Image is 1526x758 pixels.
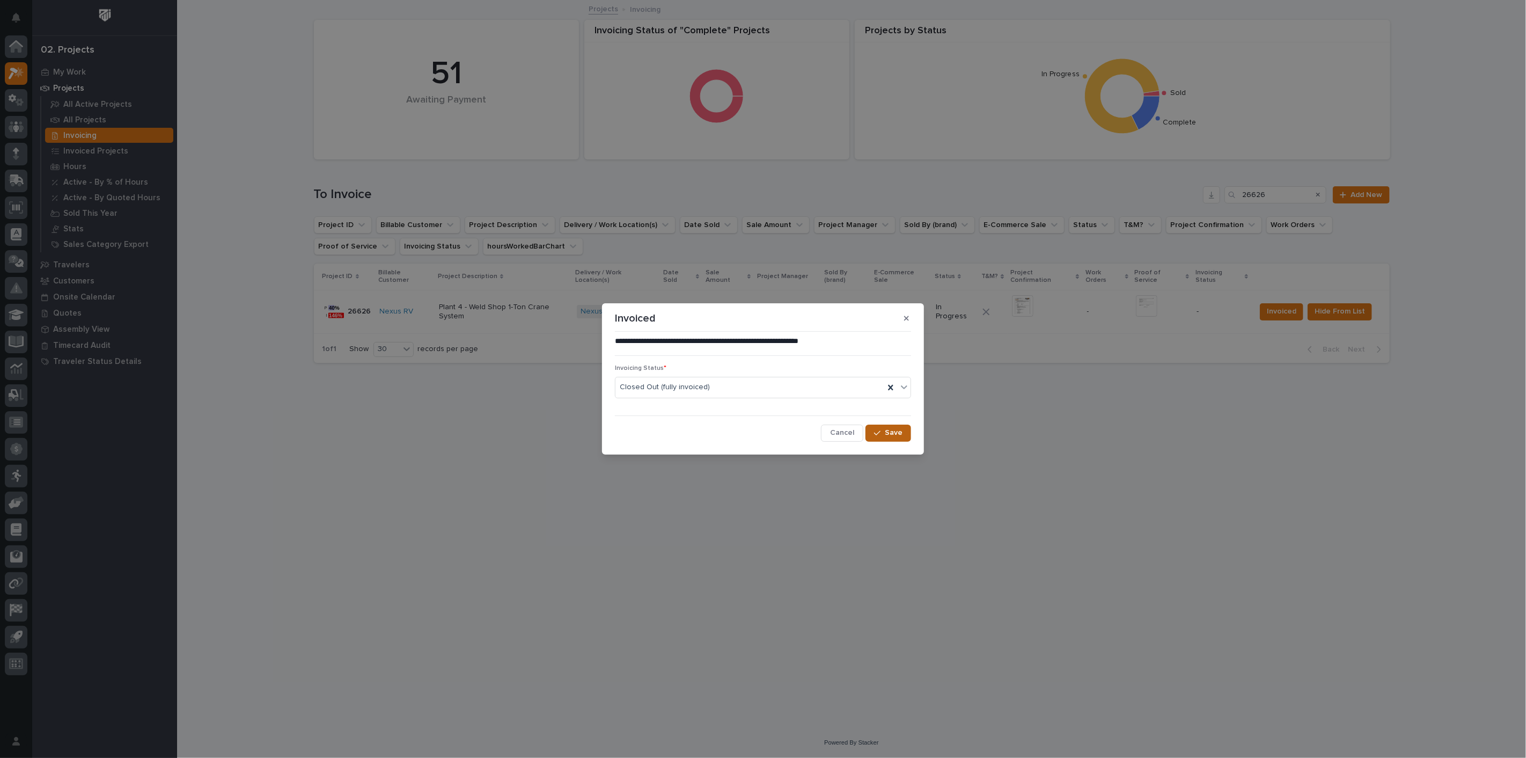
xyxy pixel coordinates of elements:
span: Save [885,428,903,438]
p: Invoiced [615,312,656,325]
button: Save [865,425,911,442]
button: Cancel [821,425,863,442]
span: Invoicing Status [615,365,666,371]
span: Closed Out (fully invoiced) [620,382,710,393]
span: Cancel [830,428,854,438]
